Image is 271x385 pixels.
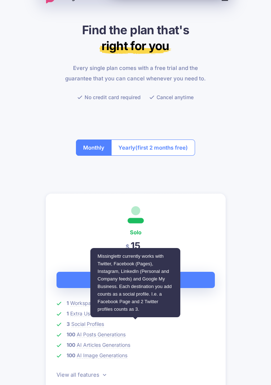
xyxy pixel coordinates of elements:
[90,248,180,317] div: Missinglettr currently works with Twitter, Facebook (Pages), Instagram, LinkedIn (Personal and Co...
[67,331,75,337] b: 100
[67,321,70,327] b: 3
[57,227,215,238] h4: Solo
[62,63,210,84] p: Every single plan comes with a free trial and the guarantee that you can cancel whenever you need...
[57,252,215,261] p: Per month
[99,39,171,55] mark: right for you
[131,240,140,251] span: 15
[111,140,195,156] button: Yearly(first 2 months free)
[77,342,130,348] span: AI Articles Generations
[70,300,97,306] span: Workspace
[77,93,140,102] li: No credit card required
[67,342,75,348] b: 100
[77,352,127,359] span: AI Image Generations
[57,371,106,378] a: View all features
[67,352,75,358] b: 100
[67,300,69,306] b: 1
[76,140,112,156] button: Monthly
[126,239,129,255] span: $
[46,22,226,54] h1: Find the plan that's
[70,310,95,317] span: Extra User
[71,321,104,327] span: Social Profiles
[57,272,215,288] a: Start Free Trial
[135,142,188,153] span: (first 2 months free)
[77,331,126,338] span: AI Posts Generations
[67,310,69,317] b: 1
[149,93,193,102] li: Cancel anytime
